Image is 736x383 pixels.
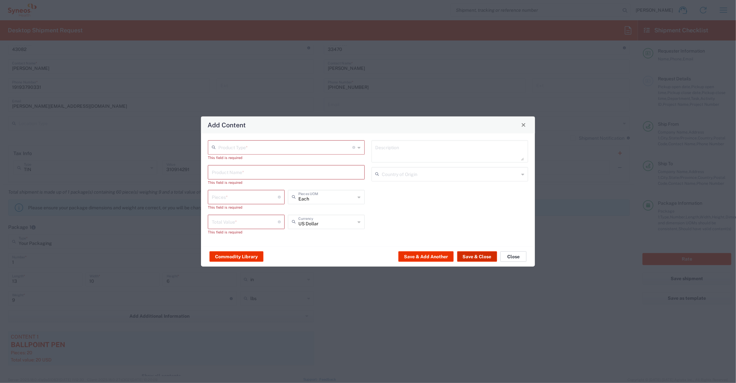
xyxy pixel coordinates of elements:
[208,154,365,160] div: This field is required
[398,251,454,262] button: Save & Add Another
[208,229,285,235] div: This field is required
[208,179,365,185] div: This field is required
[500,251,527,262] button: Close
[519,120,528,129] button: Close
[209,251,263,262] button: Commodity Library
[457,251,497,262] button: Save & Close
[208,120,246,130] h4: Add Content
[208,204,285,210] div: This field is required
